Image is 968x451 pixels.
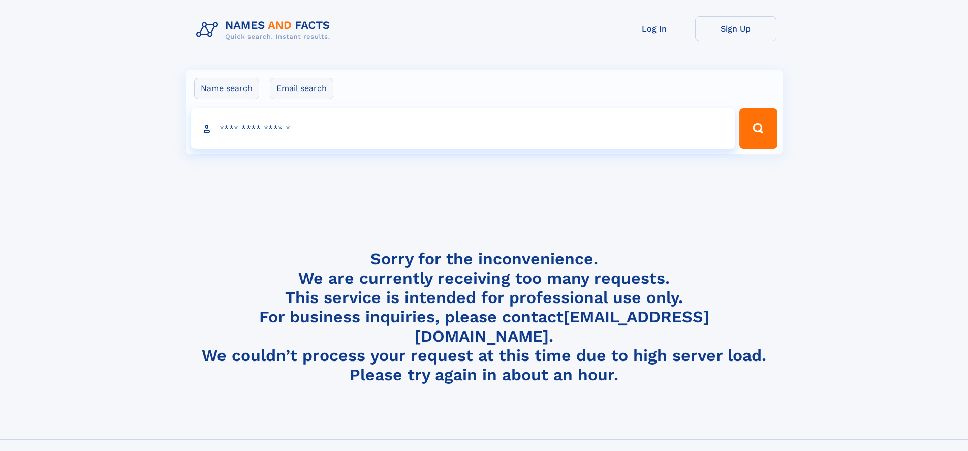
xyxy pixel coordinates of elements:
[695,16,776,41] a: Sign Up
[192,249,776,385] h4: Sorry for the inconvenience. We are currently receiving too many requests. This service is intend...
[614,16,695,41] a: Log In
[415,307,709,346] a: [EMAIL_ADDRESS][DOMAIN_NAME]
[191,108,735,149] input: search input
[194,78,259,99] label: Name search
[192,16,338,44] img: Logo Names and Facts
[270,78,333,99] label: Email search
[739,108,777,149] button: Search Button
